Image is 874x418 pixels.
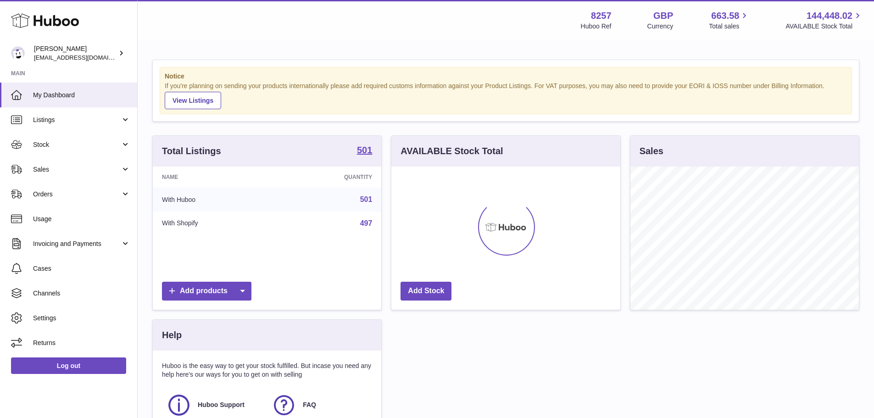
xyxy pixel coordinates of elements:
div: If you're planning on sending your products internationally please add required customs informati... [165,82,847,109]
strong: GBP [653,10,673,22]
div: Huboo Ref [581,22,612,31]
span: Invoicing and Payments [33,240,121,248]
a: 501 [360,195,373,203]
span: Orders [33,190,121,199]
span: My Dashboard [33,91,130,100]
span: Settings [33,314,130,323]
div: Currency [647,22,674,31]
a: Huboo Support [167,393,262,418]
a: 501 [357,145,372,156]
td: With Huboo [153,188,276,212]
a: Log out [11,357,126,374]
a: Add Stock [401,282,451,301]
strong: 8257 [591,10,612,22]
h3: Total Listings [162,145,221,157]
span: Sales [33,165,121,174]
span: AVAILABLE Stock Total [785,22,863,31]
span: Channels [33,289,130,298]
span: [EMAIL_ADDRESS][DOMAIN_NAME] [34,54,135,61]
h3: AVAILABLE Stock Total [401,145,503,157]
th: Quantity [276,167,382,188]
div: [PERSON_NAME] [34,45,117,62]
h3: Help [162,329,182,341]
span: Listings [33,116,121,124]
h3: Sales [640,145,663,157]
span: FAQ [303,401,316,409]
a: 497 [360,219,373,227]
span: 663.58 [711,10,739,22]
td: With Shopify [153,212,276,235]
span: Cases [33,264,130,273]
p: Huboo is the easy way to get your stock fulfilled. But incase you need any help here's our ways f... [162,362,372,379]
strong: Notice [165,72,847,81]
th: Name [153,167,276,188]
a: View Listings [165,92,221,109]
span: Usage [33,215,130,223]
span: 144,448.02 [807,10,852,22]
a: Add products [162,282,251,301]
img: internalAdmin-8257@internal.huboo.com [11,46,25,60]
strong: 501 [357,145,372,155]
a: FAQ [272,393,367,418]
span: Returns [33,339,130,347]
span: Total sales [709,22,750,31]
span: Huboo Support [198,401,245,409]
a: 663.58 Total sales [709,10,750,31]
a: 144,448.02 AVAILABLE Stock Total [785,10,863,31]
span: Stock [33,140,121,149]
